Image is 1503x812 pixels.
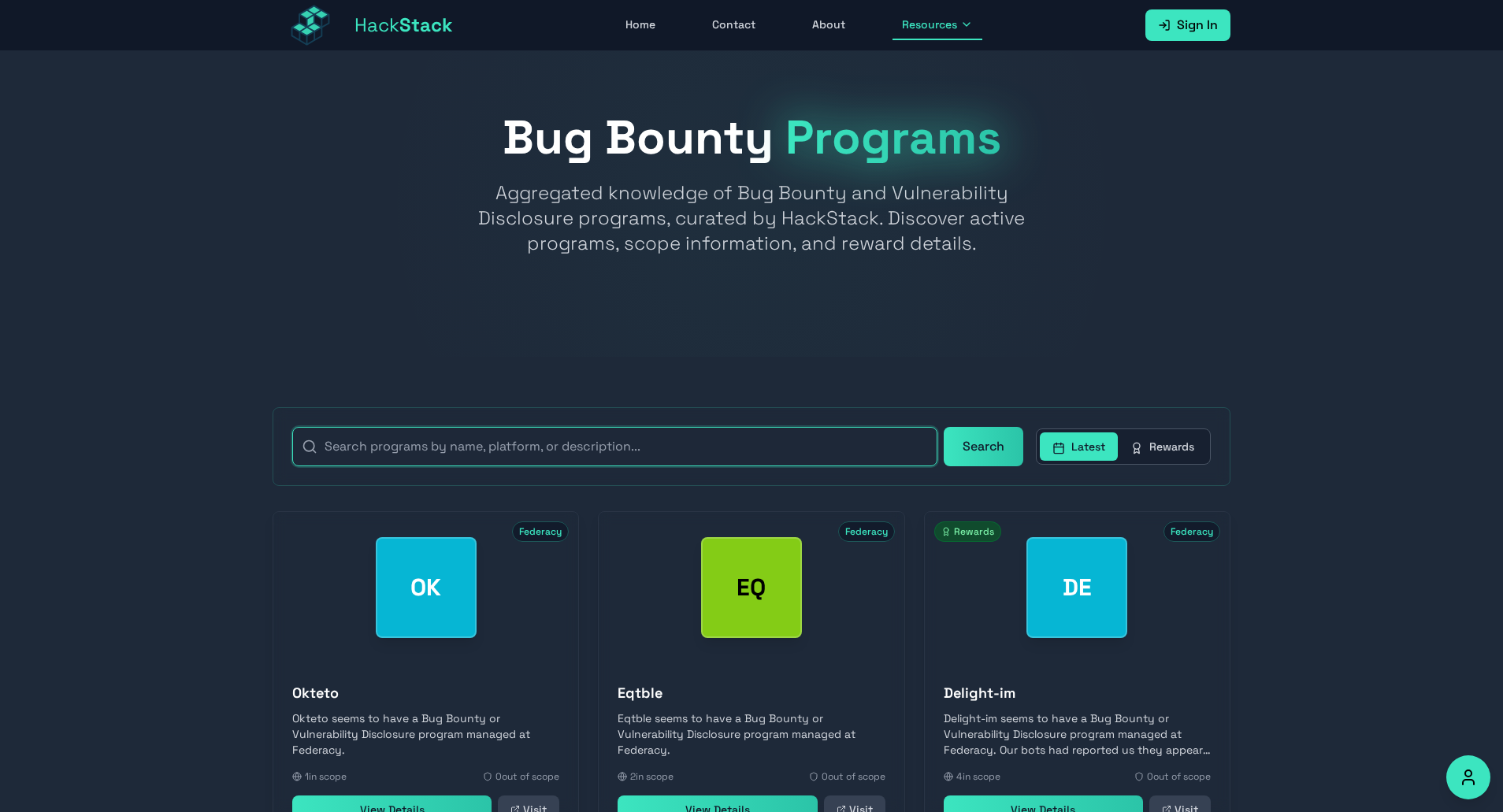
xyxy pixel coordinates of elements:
[838,521,895,542] span: Federacy
[1118,432,1207,461] button: Rewards
[449,180,1054,256] p: Aggregated knowledge of Bug Bounty and Vulnerability Disclosure programs, curated by HackStack. D...
[376,537,477,638] div: Okteto
[1446,755,1490,799] button: Accessibility Options
[1177,16,1218,35] span: Sign In
[1040,432,1118,461] button: Latest
[292,710,559,758] p: Okteto seems to have a Bug Bounty or Vulnerability Disclosure program managed at Federacy.
[803,10,855,40] a: About
[630,770,674,783] span: 2 in scope
[1145,9,1230,41] a: Sign In
[292,682,559,704] h3: Okteto
[495,770,559,783] span: 0 out of scope
[1147,770,1211,783] span: 0 out of scope
[902,17,957,32] span: Resources
[1026,537,1127,638] div: Delight-im
[292,427,937,466] input: Search programs by name, platform, or description...
[934,521,1001,542] span: Rewards
[305,770,347,783] span: 1 in scope
[399,13,453,37] span: Stack
[785,107,1001,168] span: Programs
[1163,521,1220,542] span: Federacy
[616,10,665,40] a: Home
[701,537,802,638] div: Eqtble
[703,10,765,40] a: Contact
[512,521,569,542] span: Federacy
[944,710,1211,758] p: Delight-im seems to have a Bug Bounty or Vulnerability Disclosure program managed at Federacy. Ou...
[273,114,1230,161] h1: Bug Bounty
[956,770,1000,783] span: 4 in scope
[944,427,1023,466] button: Search
[618,710,885,758] p: Eqtble seems to have a Bug Bounty or Vulnerability Disclosure program managed at Federacy.
[944,682,1211,704] h3: Delight-im
[354,13,453,38] span: Hack
[822,770,885,783] span: 0 out of scope
[893,10,982,40] button: Resources
[618,682,885,704] h3: Eqtble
